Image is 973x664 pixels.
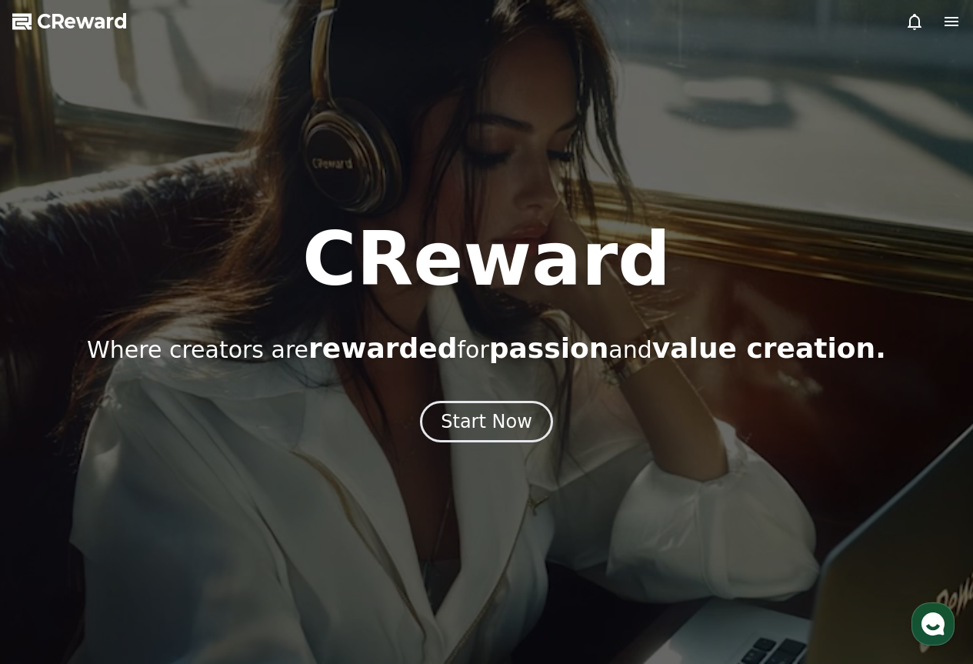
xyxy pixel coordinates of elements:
[441,409,532,434] div: Start Now
[489,332,609,364] span: passion
[420,416,553,431] a: Start Now
[12,9,128,34] a: CReward
[652,332,886,364] span: value creation.
[420,401,553,442] button: Start Now
[308,332,457,364] span: rewarded
[37,9,128,34] span: CReward
[302,222,671,296] h1: CReward
[87,333,886,364] p: Where creators are for and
